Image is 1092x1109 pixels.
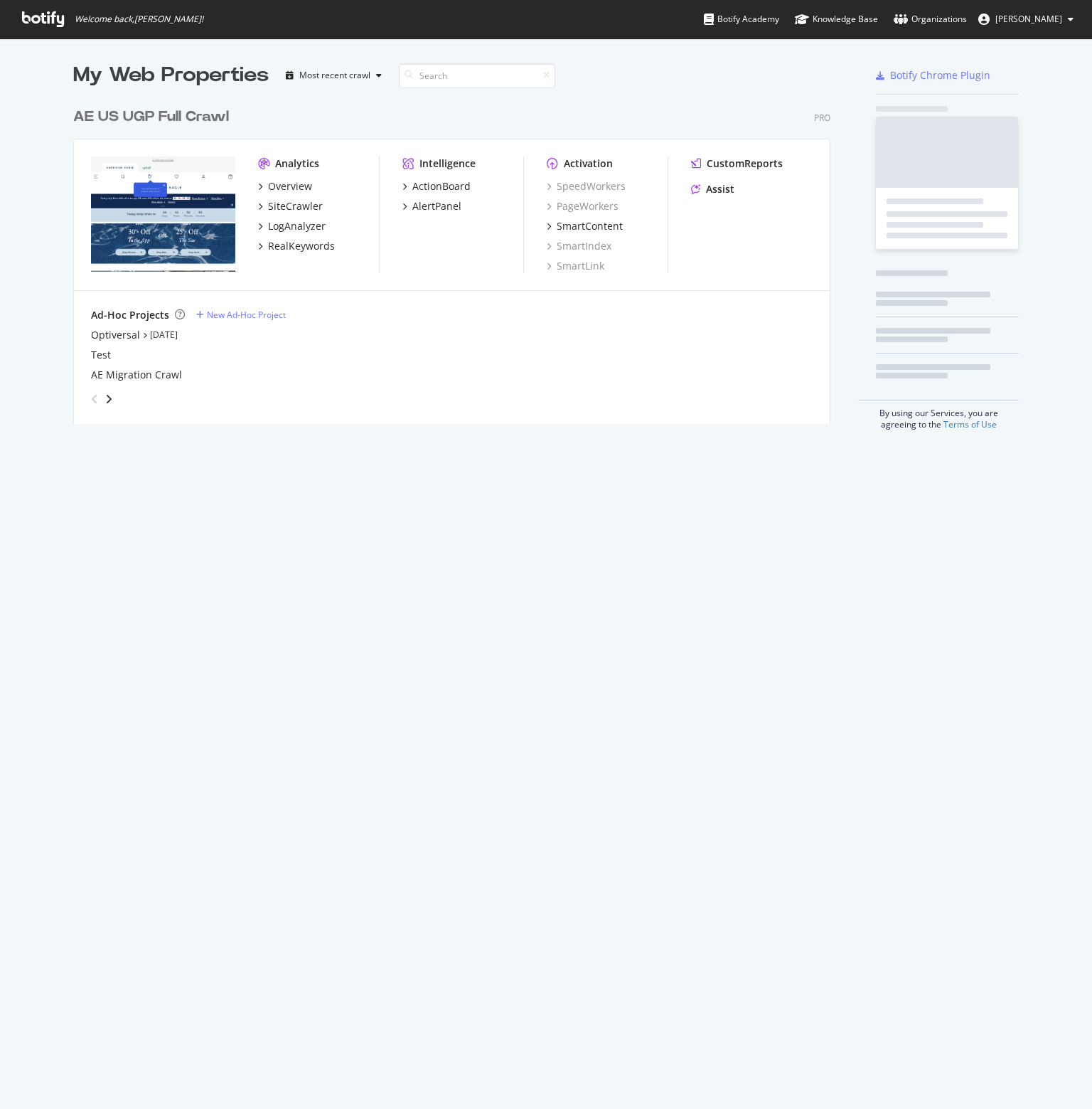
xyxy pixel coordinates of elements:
[412,179,471,193] div: ActionBoard
[73,107,229,127] div: AE US UGP Full Crawl
[73,107,235,127] a: AE US UGP Full Crawl
[995,13,1062,25] span: Eric Hammond
[91,308,169,322] div: Ad-Hoc Projects
[858,400,1019,430] div: By using our Services, you are agreeing to the
[943,418,997,430] a: Terms of Use
[73,61,269,90] div: My Web Properties
[402,179,471,193] a: ActionBoard
[814,112,830,124] div: Pro
[258,239,335,253] a: RealKeywords
[104,392,114,406] div: angle-right
[547,179,626,193] a: SpeedWorkers
[402,199,461,213] a: AlertPanel
[894,12,967,26] div: Organizations
[75,14,203,25] span: Welcome back, [PERSON_NAME] !
[707,156,783,171] div: CustomReports
[268,199,323,213] div: SiteCrawler
[299,71,370,80] div: Most recent crawl
[91,368,182,382] a: AE Migration Crawl
[795,12,878,26] div: Knowledge Base
[967,8,1085,31] button: [PERSON_NAME]
[275,156,319,171] div: Analytics
[280,64,387,87] button: Most recent crawl
[706,182,734,196] div: Assist
[258,179,312,193] a: Overview
[258,199,323,213] a: SiteCrawler
[73,90,842,424] div: grid
[547,259,604,273] a: SmartLink
[268,179,312,193] div: Overview
[91,328,140,342] a: Optiversal
[691,156,783,171] a: CustomReports
[91,348,111,362] a: Test
[268,219,326,233] div: LogAnalyzer
[268,239,335,253] div: RealKeywords
[876,68,990,83] a: Botify Chrome Plugin
[547,219,623,233] a: SmartContent
[207,309,286,321] div: New Ad-Hoc Project
[419,156,476,171] div: Intelligence
[150,329,178,341] a: [DATE]
[258,219,326,233] a: LogAnalyzer
[547,239,611,253] a: SmartIndex
[890,68,990,83] div: Botify Chrome Plugin
[85,388,104,410] div: angle-left
[399,63,555,88] input: Search
[412,199,461,213] div: AlertPanel
[564,156,613,171] div: Activation
[91,156,235,272] img: www.ae.com
[557,219,623,233] div: SmartContent
[704,12,779,26] div: Botify Academy
[691,182,734,196] a: Assist
[547,199,619,213] a: PageWorkers
[196,309,286,321] a: New Ad-Hoc Project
